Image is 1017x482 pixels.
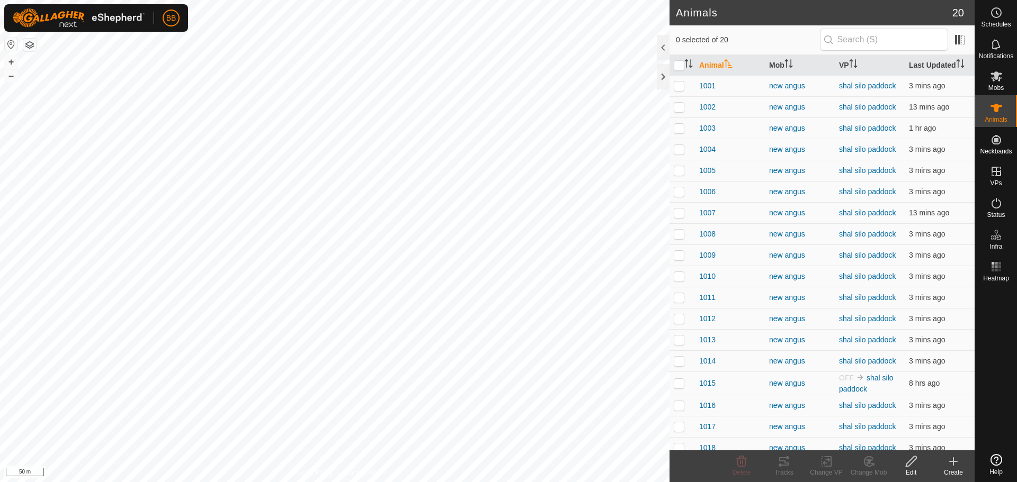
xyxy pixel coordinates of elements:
[5,69,17,82] button: –
[839,374,894,393] a: shal silo paddock
[5,38,17,51] button: Reset Map
[769,334,831,345] div: new angus
[820,29,948,51] input: Search (S)
[983,275,1009,281] span: Heatmap
[769,144,831,155] div: new angus
[769,102,831,113] div: new angus
[839,357,896,365] a: shal silo paddock
[932,468,975,477] div: Create
[699,80,716,92] span: 1001
[975,450,1017,479] a: Help
[733,469,751,476] span: Delete
[839,145,896,153] a: shal silo paddock
[5,56,17,68] button: +
[909,357,945,365] span: 24 Sept 2025, 6:21 pm
[769,421,831,432] div: new angus
[909,208,949,217] span: 24 Sept 2025, 6:11 pm
[839,103,896,111] a: shal silo paddock
[699,356,716,367] span: 1014
[769,123,831,134] div: new angus
[769,229,831,240] div: new angus
[839,314,896,323] a: shal silo paddock
[769,378,831,389] div: new angus
[849,61,858,69] p-sorticon: Activate to sort
[909,230,945,238] span: 24 Sept 2025, 6:21 pm
[763,468,805,477] div: Tracks
[784,61,793,69] p-sorticon: Activate to sort
[981,21,1011,28] span: Schedules
[847,468,890,477] div: Change Mob
[699,165,716,176] span: 1005
[909,103,949,111] span: 24 Sept 2025, 6:11 pm
[839,124,896,132] a: shal silo paddock
[839,81,896,90] a: shal silo paddock
[839,335,896,344] a: shal silo paddock
[979,53,1013,59] span: Notifications
[909,335,945,344] span: 24 Sept 2025, 6:21 pm
[699,442,716,453] span: 1018
[839,208,896,217] a: shal silo paddock
[699,123,716,134] span: 1003
[769,186,831,197] div: new angus
[699,421,716,432] span: 1017
[695,55,765,76] th: Animal
[724,61,733,69] p-sorticon: Activate to sort
[839,443,896,452] a: shal silo paddock
[987,212,1005,218] span: Status
[909,251,945,259] span: 24 Sept 2025, 6:21 pm
[839,187,896,196] a: shal silo paddock
[699,271,716,282] span: 1010
[769,292,831,303] div: new angus
[956,61,965,69] p-sorticon: Activate to sort
[769,442,831,453] div: new angus
[839,230,896,238] a: shal silo paddock
[989,469,1003,475] span: Help
[293,468,333,478] a: Privacy Policy
[13,8,145,28] img: Gallagher Logo
[769,400,831,411] div: new angus
[909,314,945,323] span: 24 Sept 2025, 6:21 pm
[769,207,831,219] div: new angus
[989,243,1002,250] span: Infra
[909,293,945,302] span: 24 Sept 2025, 6:21 pm
[985,116,1007,123] span: Animals
[890,468,932,477] div: Edit
[909,422,945,431] span: 24 Sept 2025, 6:21 pm
[909,81,945,90] span: 24 Sept 2025, 6:21 pm
[769,250,831,261] div: new angus
[769,80,831,92] div: new angus
[699,186,716,197] span: 1006
[699,334,716,345] span: 1013
[952,5,964,21] span: 20
[23,39,36,51] button: Map Layers
[699,229,716,240] span: 1008
[856,373,864,381] img: to
[990,180,1002,186] span: VPs
[839,166,896,175] a: shal silo paddock
[699,144,716,155] span: 1004
[699,313,716,324] span: 1012
[839,422,896,431] a: shal silo paddock
[839,374,854,382] span: OFF
[805,468,847,477] div: Change VP
[909,187,945,196] span: 24 Sept 2025, 6:21 pm
[765,55,835,76] th: Mob
[684,61,693,69] p-sorticon: Activate to sort
[835,55,905,76] th: VP
[676,6,952,19] h2: Animals
[905,55,975,76] th: Last Updated
[769,271,831,282] div: new angus
[699,207,716,219] span: 1007
[988,85,1004,91] span: Mobs
[909,124,936,132] span: 24 Sept 2025, 5:11 pm
[699,292,716,303] span: 1011
[676,34,820,46] span: 0 selected of 20
[345,468,377,478] a: Contact Us
[839,293,896,302] a: shal silo paddock
[839,401,896,410] a: shal silo paddock
[909,145,945,153] span: 24 Sept 2025, 6:21 pm
[699,250,716,261] span: 1009
[909,401,945,410] span: 24 Sept 2025, 6:21 pm
[839,251,896,259] a: shal silo paddock
[909,166,945,175] span: 24 Sept 2025, 6:21 pm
